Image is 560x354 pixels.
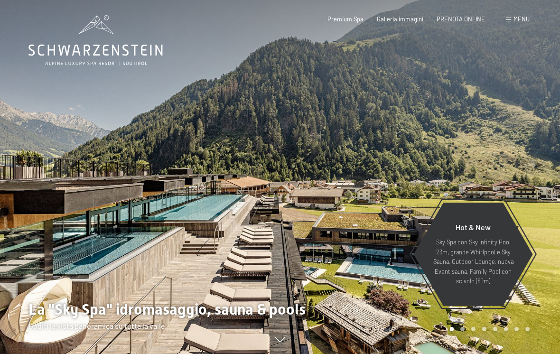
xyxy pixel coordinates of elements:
[377,15,423,23] a: Galleria immagini
[327,15,364,23] a: Premium Spa
[514,327,519,331] div: Carousel Page 7
[413,202,533,307] a: Hot & New Sky Spa con Sky infinity Pool 23m, grande Whirlpool e Sky Sauna, Outdoor Lounge, nuova ...
[504,327,508,331] div: Carousel Page 6
[432,237,514,286] p: Sky Spa con Sky infinity Pool 23m, grande Whirlpool e Sky Sauna, Outdoor Lounge, nuova Event saun...
[447,327,530,331] div: Carousel Pagination
[437,15,485,23] a: PRENOTA ONLINE
[513,15,530,23] span: Menu
[493,327,497,331] div: Carousel Page 5
[471,327,476,331] div: Carousel Page 3
[460,327,465,331] div: Carousel Page 2
[456,223,491,232] span: Hot & New
[450,327,454,331] div: Carousel Page 1 (Current Slide)
[482,327,486,331] div: Carousel Page 4
[525,327,530,331] div: Carousel Page 8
